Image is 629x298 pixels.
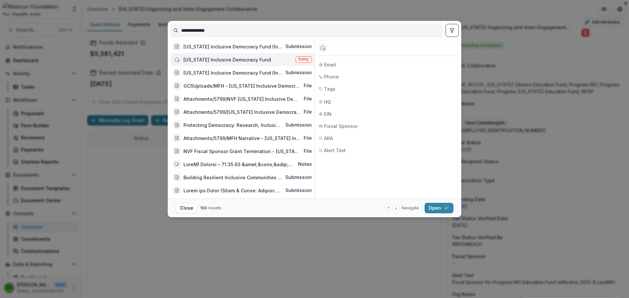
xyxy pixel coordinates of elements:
div: GCSUploads/MFH - [US_STATE] Inclusive Democracy Fund Contact Request.msg [183,82,301,89]
span: Submission [285,70,312,76]
div: Protecting Democracy: Research, Inclusion, Support and Engagement (RISE) (The [MEDICAL_DATA] pand... [183,122,283,129]
span: File [304,83,312,89]
button: toggle filters [446,24,459,37]
button: Close [176,203,198,213]
div: Lorem ips Dolor (Sitam & Conse: Adipisc Elitse Doeiusmodte in u laboree-dolore magnaaliqu en Admi... [183,187,283,194]
div: [US_STATE] Inclusive Democracy Fund (Increase voter participation among traditionally disenfranch... [183,69,283,76]
span: Entity [298,57,309,61]
span: Navigate [402,205,419,211]
span: Notes [298,162,312,167]
span: Phone [324,73,339,80]
span: EIN [324,111,332,117]
div: NVF Fiscal Sponsor Grant Termination - [US_STATE] Inclusive Democracy Fund (21-0625-ADV-21).msg [183,148,301,155]
div: Attachments/5799/NVF [US_STATE] Inclusive Democracy Fund Charter [DATE] - [DATE].pdf [183,96,301,102]
div: [US_STATE] Inclusive Democracy Fund (Increase voter participation among traditionally disenfranch... [183,43,283,50]
button: Open [425,203,453,213]
span: Submission [285,122,312,128]
span: Alert Text [324,147,346,154]
div: Attachments/5799/MFH Narrative - [US_STATE] Inclusive Democracy Fund Overview 12.2021.docx [183,135,301,142]
div: [US_STATE] Inclusive Democracy Fund [183,56,271,63]
span: AKA [324,135,333,142]
span: HQ [324,98,331,105]
div: Building Resilient Inclusive Communities (BRIC) a Collaborative for Safe Streets (Trailnet is see... [183,174,283,181]
span: Submission [285,175,312,180]
span: File [304,96,312,102]
span: File [304,109,312,115]
span: Fiscal Sponsor [324,123,358,130]
span: 100 [200,205,207,210]
span: Submission [285,188,312,193]
span: results [208,205,221,210]
div: Attachments/5799/[US_STATE] Inclusive Democracy Fund Request letter_12 2021 - NVF.pdf [183,109,301,115]
span: Tags [324,85,335,92]
span: Submission [285,44,312,49]
span: File [304,149,312,154]
div: LoreMI Dolorsi – 71.35.63·&amet;&cons;&adip;&elit;&sedd;&eius;&temp;&inci; Utlabo etd Magnaaliq E... [183,161,295,168]
span: Email [324,61,336,68]
span: File [304,135,312,141]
